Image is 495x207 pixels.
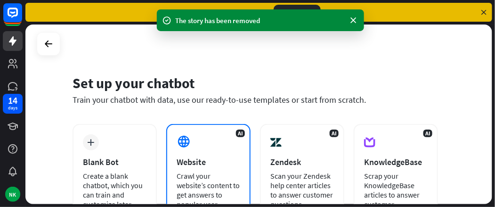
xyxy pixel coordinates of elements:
div: NK [5,187,20,202]
div: Blank Bot [83,157,146,167]
span: AI [330,130,339,137]
a: 14 days [3,94,23,114]
div: days [8,105,17,111]
div: The story has been removed [176,16,345,25]
div: Zendesk [270,157,334,167]
div: Website [177,157,240,167]
i: plus [88,139,95,146]
button: Open LiveChat chat widget [8,4,36,32]
span: AI [236,130,245,137]
div: Train your chatbot with data, use our ready-to-use templates or start from scratch. [73,94,438,105]
div: 14 [8,96,17,105]
div: Set up your chatbot [73,74,438,92]
span: AI [423,130,432,137]
div: Add chatbot [274,5,321,20]
div: Create your first AI chatbot [185,8,266,17]
div: KnowledgeBase [364,157,428,167]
